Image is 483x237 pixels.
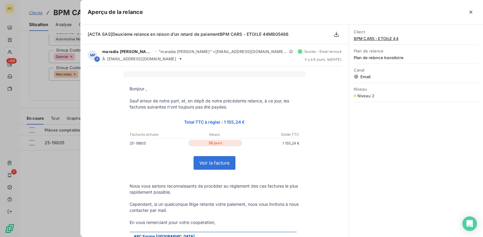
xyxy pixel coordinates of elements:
[130,183,299,195] p: Nous vous serions reconnaissants de procéder au règlement des ces factures le plus rapidement pos...
[130,140,187,146] p: 25-19805
[357,93,374,98] span: Niveau 2
[102,49,154,54] span: maradia [PERSON_NAME]
[243,132,299,137] p: Solde TTC
[130,118,299,125] p: Total TTC à régler : 1 155,24 €
[107,56,176,61] span: [EMAIL_ADDRESS][DOMAIN_NAME]
[130,98,299,110] p: Sauf erreur de notre part, et, en dépit de notre précédente relance, à ce jour, les factures suiv...
[354,74,478,79] span: Email
[354,87,478,92] span: Niveau
[354,36,478,41] span: BPM CARS - ETOILE 44
[88,8,143,16] h5: Aperçu de la relance
[130,132,186,137] p: Factures échues
[462,216,477,231] div: Open Intercom Messenger
[130,201,299,213] p: Cependant, si un quelconque litige retarde votre paiement, nous vous invitons à nous contacter pa...
[194,156,235,169] a: Voir la facture
[304,50,341,53] span: Succès - Email envoyé
[155,50,157,53] span: -
[187,132,243,137] p: Retard
[243,140,299,146] p: 1 155,24 €
[130,86,299,92] p: Bonjour ,
[102,56,105,61] span: À
[305,58,341,61] span: il y a 6 jours , le [DATE]
[88,32,289,37] span: [ACTA SAS]Deuxième relance en raison d’un retard de paiementBPM CARS - ETOILE 44MB05486
[159,49,287,54] span: "maradia [PERSON_NAME]" <[EMAIL_ADDRESS][DOMAIN_NAME]>
[354,48,478,53] span: Plan de relance
[88,50,97,60] div: MP
[354,29,478,34] span: Client
[354,68,478,72] span: Canal
[354,55,478,60] span: Plan de relance transitoire
[188,140,242,146] p: 38 jours
[130,219,299,225] p: En vous remerciant pour votre coopération,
